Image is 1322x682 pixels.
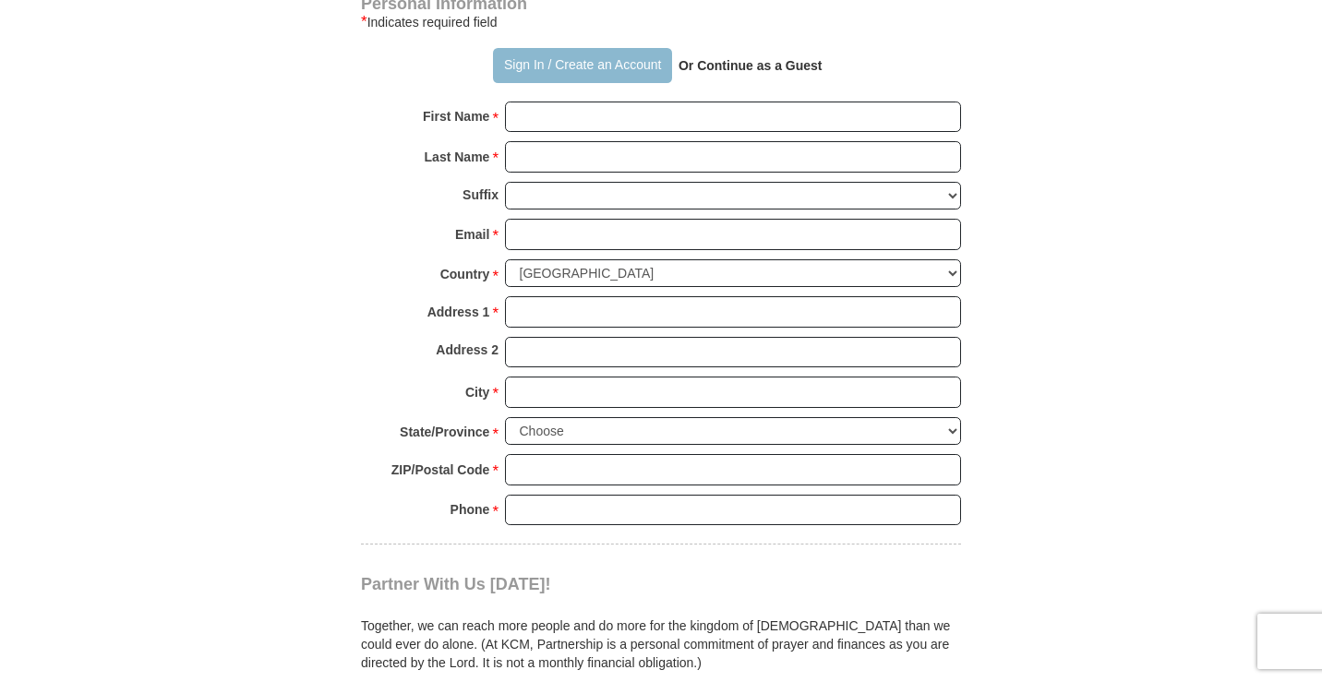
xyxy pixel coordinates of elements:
strong: First Name [423,103,489,129]
p: Together, we can reach more people and do more for the kingdom of [DEMOGRAPHIC_DATA] than we coul... [361,616,961,672]
strong: ZIP/Postal Code [391,457,490,483]
button: Sign In / Create an Account [493,48,671,83]
strong: Country [440,261,490,287]
span: Partner With Us [DATE]! [361,575,551,593]
strong: City [465,379,489,405]
strong: Email [455,221,489,247]
strong: Phone [451,497,490,522]
strong: Last Name [425,144,490,170]
strong: Address 2 [436,337,499,363]
strong: State/Province [400,419,489,445]
div: Indicates required field [361,11,961,33]
strong: Suffix [463,182,499,208]
strong: Address 1 [427,299,490,325]
strong: Or Continue as a Guest [679,58,823,73]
